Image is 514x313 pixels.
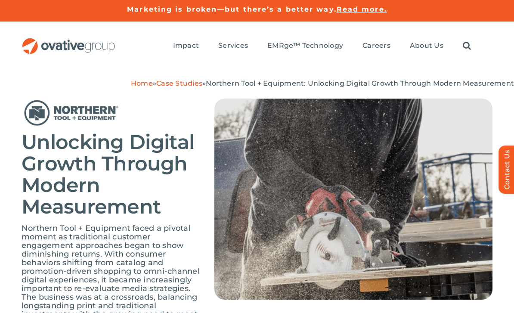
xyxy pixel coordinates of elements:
[131,79,153,87] a: Home
[218,41,248,51] a: Services
[362,41,390,51] a: Careers
[410,41,443,51] a: About Us
[214,99,492,300] img: Northern-Tool-Top-Image-1.png
[337,5,387,13] a: Read more.
[410,41,443,50] span: About Us
[22,37,116,45] a: OG_Full_horizontal_RGB
[267,41,343,51] a: EMRge™ Technology
[362,41,390,50] span: Careers
[463,41,471,51] a: Search
[156,79,202,87] a: Case Studies
[22,99,121,127] img: Northern Tool
[22,130,194,219] span: Unlocking Digital Growth Through Modern Measurement
[206,79,514,87] span: Northern Tool + Equipment: Unlocking Digital Growth Through Modern Measurement
[173,41,199,50] span: Impact
[173,32,471,60] nav: Menu
[127,5,337,13] a: Marketing is broken—but there’s a better way.
[218,41,248,50] span: Services
[131,79,514,87] span: » »
[173,41,199,51] a: Impact
[267,41,343,50] span: EMRge™ Technology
